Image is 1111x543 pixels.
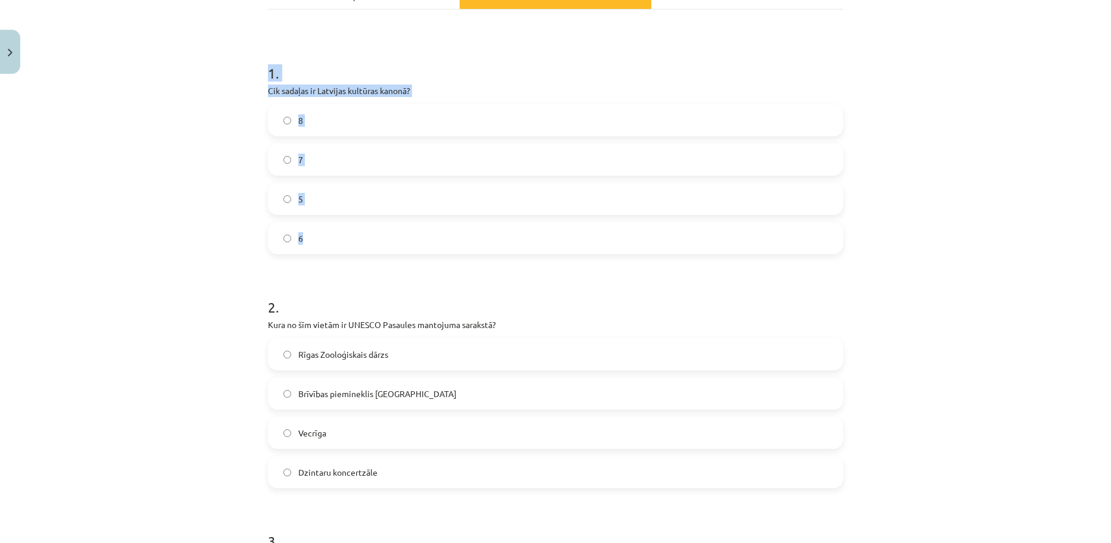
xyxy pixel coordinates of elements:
[298,348,388,361] span: Rīgas Zooloģiskais dārzs
[298,427,326,439] span: Vecrīga
[298,388,457,400] span: Brīvības piemineklis [GEOGRAPHIC_DATA]
[283,351,291,358] input: Rīgas Zooloģiskais dārzs
[283,469,291,476] input: Dzintaru koncertzāle
[8,49,13,57] img: icon-close-lesson-0947bae3869378f0d4975bcd49f059093ad1ed9edebbc8119c70593378902aed.svg
[268,44,843,81] h1: 1 .
[268,85,843,97] p: Cik sadaļas ir Latvijas kultūras kanonā?
[298,114,303,127] span: 8
[283,117,291,124] input: 8
[298,466,377,479] span: Dzintaru koncertzāle
[283,390,291,398] input: Brīvības piemineklis [GEOGRAPHIC_DATA]
[283,235,291,242] input: 6
[298,154,303,166] span: 7
[283,429,291,437] input: Vecrīga
[268,278,843,315] h1: 2 .
[283,195,291,203] input: 5
[283,156,291,164] input: 7
[268,319,843,331] p: Kura no šīm vietām ir UNESCO Pasaules mantojuma sarakstā?
[298,193,303,205] span: 5
[298,232,303,245] span: 6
